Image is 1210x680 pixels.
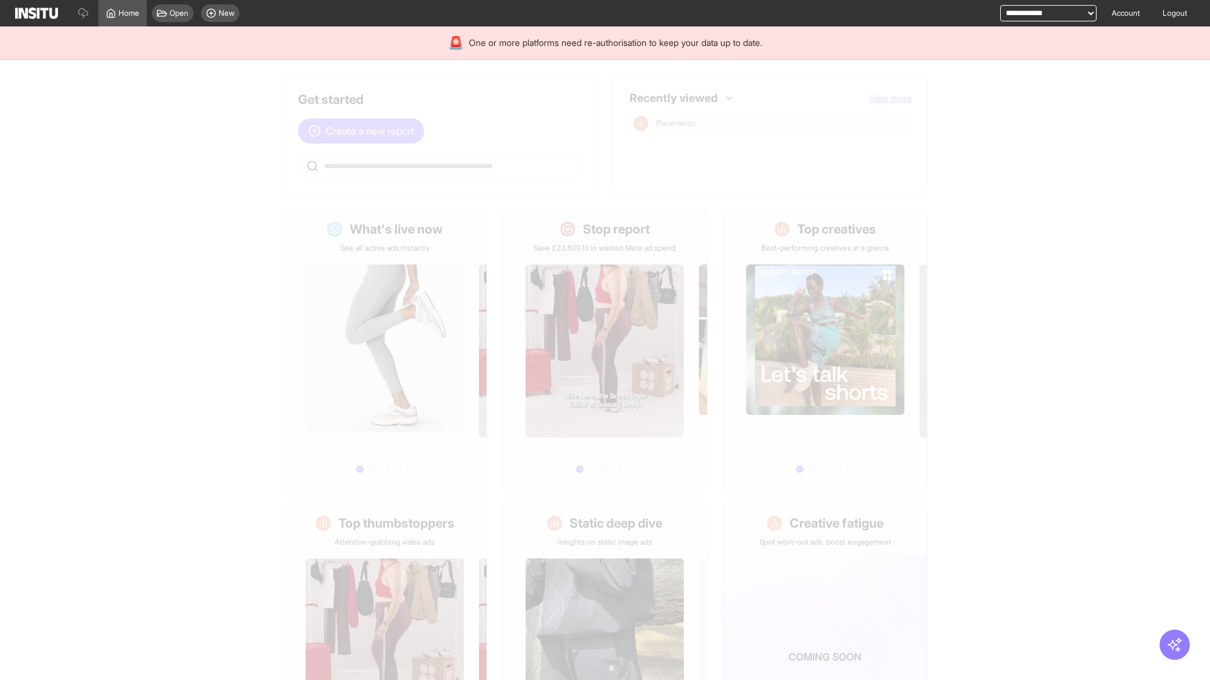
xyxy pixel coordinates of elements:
[219,8,234,18] span: New
[170,8,188,18] span: Open
[15,8,58,19] img: Logo
[469,37,762,49] span: One or more platforms need re-authorisation to keep your data up to date.
[448,34,464,52] div: 🚨
[118,8,139,18] span: Home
